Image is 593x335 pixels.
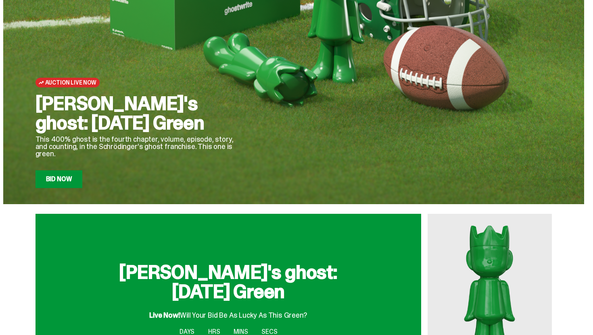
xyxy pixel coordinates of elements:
[230,329,252,335] span: MINS
[205,329,223,335] span: HRS
[35,94,245,132] h2: [PERSON_NAME]'s ghost: [DATE] Green
[45,79,96,86] span: Auction Live Now
[258,329,281,335] span: SECS
[149,310,180,320] span: Live Now!
[35,136,245,157] p: This 400% ghost is the fourth chapter, volume, episode, story, and counting, in the Schrödinger’s...
[149,304,307,319] div: Will Your Bid Be As Lucky As This Green?
[35,170,83,188] a: Bid Now
[175,329,198,335] span: DAYS
[99,263,357,301] h2: [PERSON_NAME]'s ghost: [DATE] Green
